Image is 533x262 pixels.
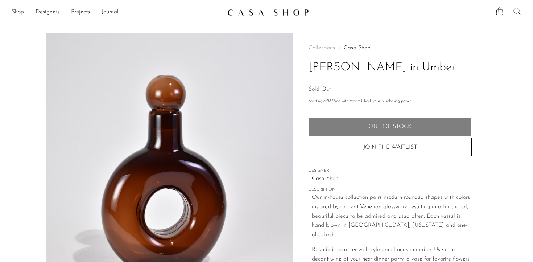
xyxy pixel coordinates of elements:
[12,8,24,17] a: Shop
[368,123,412,130] span: Out of stock
[12,6,222,19] nav: Desktop navigation
[309,58,472,77] h1: [PERSON_NAME] in Umber
[309,187,472,193] span: DESCRIPTION
[309,117,472,136] button: Add to cart
[312,193,472,240] p: Our in-house collection pairs modern rounded shapes with colors inspired by ancient Venetian glas...
[309,86,331,92] span: Sold Out
[102,8,119,17] a: Journal
[312,174,472,184] a: Casa Shop
[71,8,90,17] a: Projects
[309,138,472,156] button: JOIN THE WAITLIST
[327,99,334,103] span: $83
[12,6,222,19] ul: NEW HEADER MENU
[309,168,472,174] span: DESIGNER
[36,8,59,17] a: Designers
[309,45,335,51] span: Collections
[344,45,371,51] a: Casa Shop
[309,98,472,105] p: Starting at /mo with Affirm.
[361,99,411,103] a: Check your purchasing power - Learn more about Affirm Financing (opens in modal)
[309,45,472,51] nav: Breadcrumbs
